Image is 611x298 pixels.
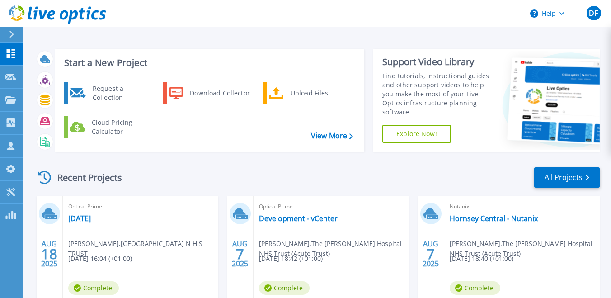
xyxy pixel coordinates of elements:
span: DF [589,9,598,17]
span: 7 [236,250,244,258]
div: Upload Files [286,84,353,102]
span: [PERSON_NAME] , The [PERSON_NAME] Hospital NHS Trust (Acute Trust) [450,239,600,259]
a: Hornsey Central - Nutanix [450,214,538,223]
span: Complete [450,281,500,295]
a: Explore Now! [382,125,451,143]
div: AUG 2025 [422,237,439,270]
span: 18 [41,250,57,258]
div: Support Video Library [382,56,495,68]
a: [DATE] [68,214,91,223]
span: [PERSON_NAME] , The [PERSON_NAME] Hospital NHS Trust (Acute Trust) [259,239,409,259]
span: Optical Prime [68,202,213,212]
span: [PERSON_NAME] , [GEOGRAPHIC_DATA] N H S TRUST [68,239,218,259]
div: Cloud Pricing Calculator [87,118,154,136]
div: Recent Projects [35,166,134,189]
a: Development - vCenter [259,214,338,223]
a: View More [311,132,353,140]
div: AUG 2025 [41,237,58,270]
span: [DATE] 18:40 (+01:00) [450,254,513,264]
div: Request a Collection [88,84,154,102]
a: Cloud Pricing Calculator [64,116,156,138]
span: Optical Prime [259,202,404,212]
div: Find tutorials, instructional guides and other support videos to help you make the most of your L... [382,71,495,117]
div: AUG 2025 [231,237,249,270]
a: All Projects [534,167,600,188]
a: Download Collector [163,82,256,104]
span: Complete [259,281,310,295]
h3: Start a New Project [64,58,352,68]
span: [DATE] 16:04 (+01:00) [68,254,132,264]
span: Complete [68,281,119,295]
span: Nutanix [450,202,594,212]
a: Upload Files [263,82,355,104]
span: [DATE] 18:42 (+01:00) [259,254,323,264]
a: Request a Collection [64,82,156,104]
span: 7 [427,250,435,258]
div: Download Collector [185,84,254,102]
